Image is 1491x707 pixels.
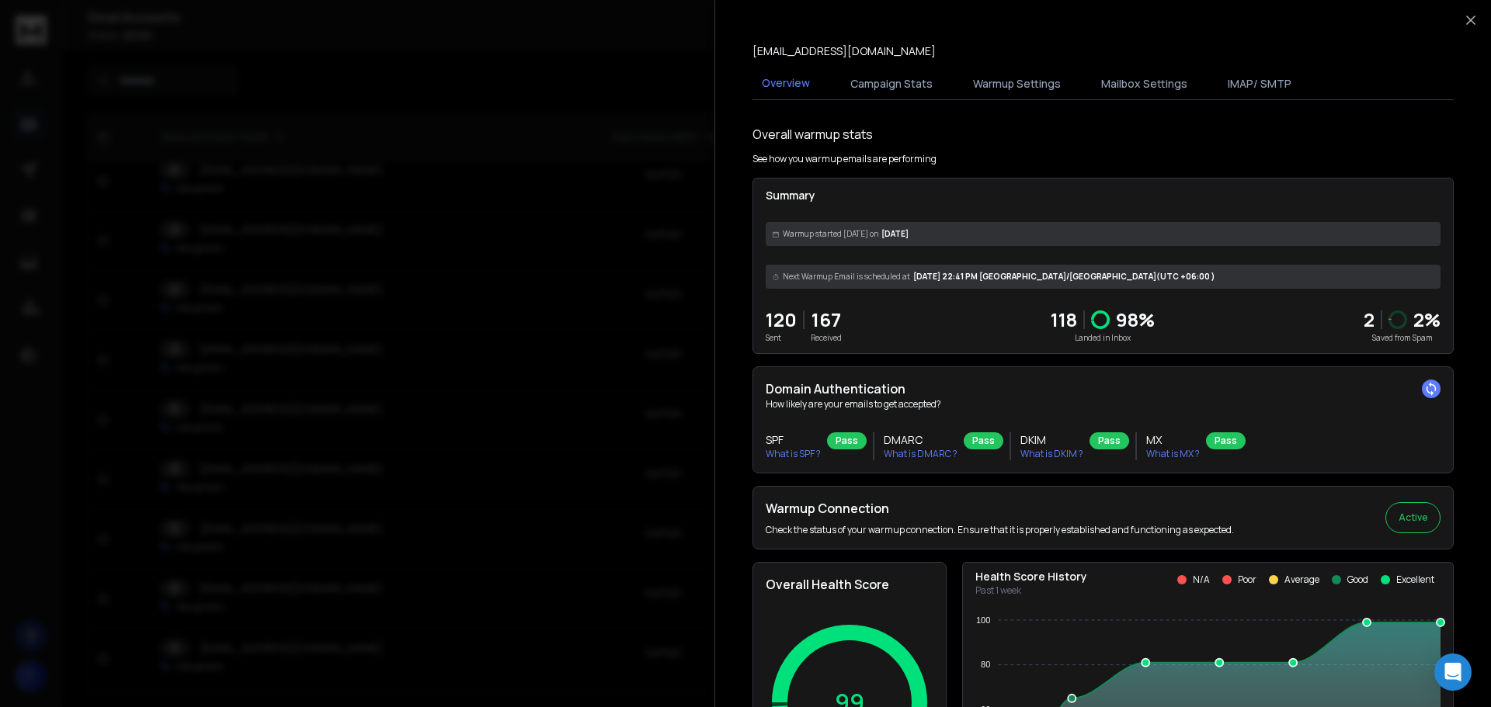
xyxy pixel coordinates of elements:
h3: DKIM [1020,432,1083,448]
p: Health Score History [975,569,1087,584]
p: Landed in Inbox [1051,332,1155,344]
h1: Overall warmup stats [752,125,873,144]
h3: MX [1146,432,1200,448]
p: What is DKIM ? [1020,448,1083,460]
span: Warmup started [DATE] on [783,228,878,240]
p: Past 1 week [975,584,1087,597]
p: What is DMARC ? [884,448,958,460]
p: Saved from Spam [1364,332,1441,344]
p: 167 [811,307,842,332]
button: Overview [752,66,819,102]
p: Received [811,332,842,344]
p: [EMAIL_ADDRESS][DOMAIN_NAME] [752,43,936,59]
p: 98 % [1116,307,1155,332]
p: 120 [766,307,797,332]
p: Summary [766,188,1441,203]
div: Pass [827,432,867,449]
p: N/A [1193,574,1210,586]
p: What is SPF ? [766,448,821,460]
button: IMAP/ SMTP [1218,67,1301,101]
p: Excellent [1396,574,1434,586]
p: 118 [1051,307,1077,332]
p: See how you warmup emails are performing [752,153,937,165]
p: Check the status of your warmup connection. Ensure that it is properly established and functionin... [766,524,1234,536]
p: Good [1347,574,1368,586]
h2: Warmup Connection [766,499,1234,518]
strong: 2 [1364,307,1375,332]
button: Campaign Stats [841,67,942,101]
p: How likely are your emails to get accepted? [766,398,1441,411]
h3: DMARC [884,432,958,448]
div: Open Intercom Messenger [1434,653,1472,691]
span: Next Warmup Email is scheduled at [783,271,910,282]
div: [DATE] [766,222,1441,246]
p: What is MX ? [1146,448,1200,460]
div: Pass [964,432,1003,449]
button: Warmup Settings [964,67,1070,101]
h3: SPF [766,432,821,448]
tspan: 80 [981,660,990,669]
tspan: 100 [976,615,990,625]
button: Mailbox Settings [1092,67,1197,101]
div: Pass [1206,432,1246,449]
h2: Domain Authentication [766,379,1441,398]
div: [DATE] 22:41 PM [GEOGRAPHIC_DATA]/[GEOGRAPHIC_DATA] (UTC +06:00 ) [766,265,1441,289]
div: Pass [1090,432,1129,449]
p: 2 % [1413,307,1441,332]
p: Average [1284,574,1319,586]
button: Active [1385,502,1441,533]
p: Sent [766,332,797,344]
p: Poor [1238,574,1256,586]
h2: Overall Health Score [766,575,933,594]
